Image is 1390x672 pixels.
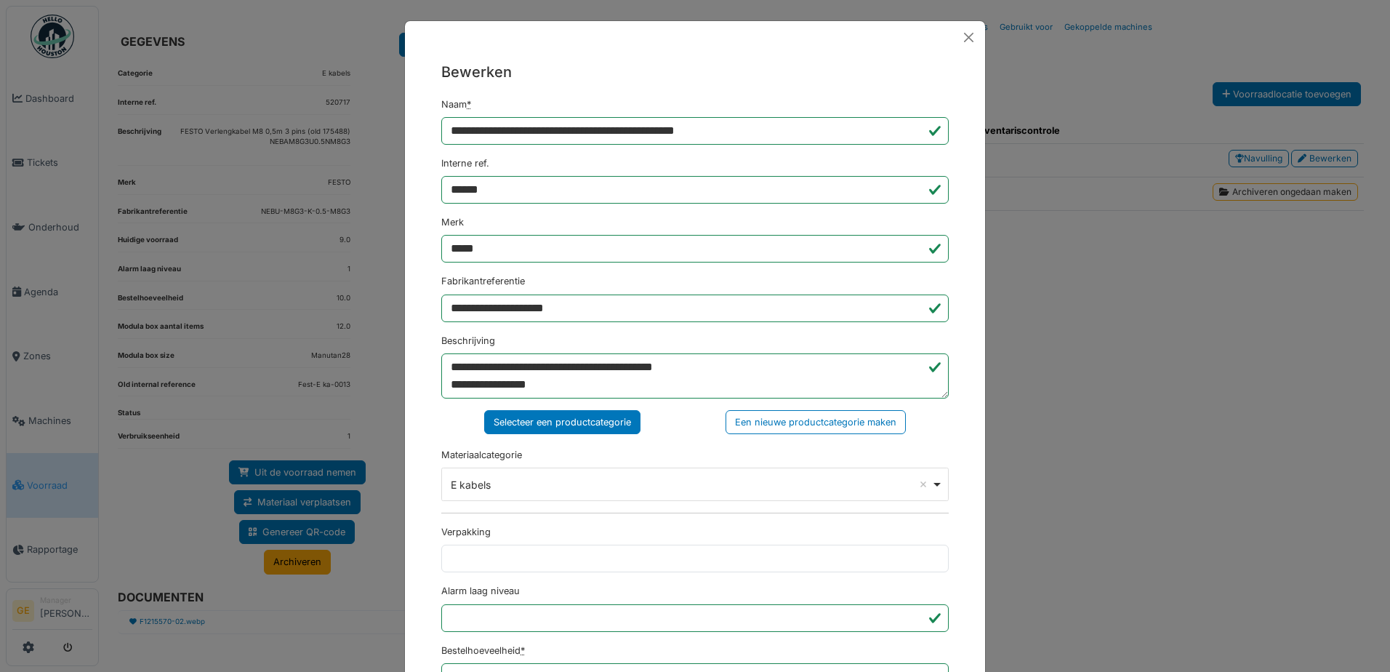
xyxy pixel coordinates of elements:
button: Remove item: '758' [916,477,931,492]
abbr: Verplicht [521,645,525,656]
div: Selecteer een productcategorie [484,410,640,434]
label: Alarm laag niveau [441,584,520,598]
div: E kabels [451,477,931,492]
label: Interne ref. [441,156,489,170]
div: Een nieuwe productcategorie maken [726,410,906,434]
label: Naam [441,97,471,111]
abbr: Verplicht [467,99,471,110]
label: Fabrikantreferentie [441,274,525,288]
h5: Bewerken [441,61,949,83]
label: Bestelhoeveelheid [441,644,525,657]
button: Close [958,27,979,48]
label: Verpakking [441,525,491,539]
label: Beschrijving [441,334,495,348]
label: Materiaalcategorie [441,448,522,462]
label: Merk [441,215,464,229]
